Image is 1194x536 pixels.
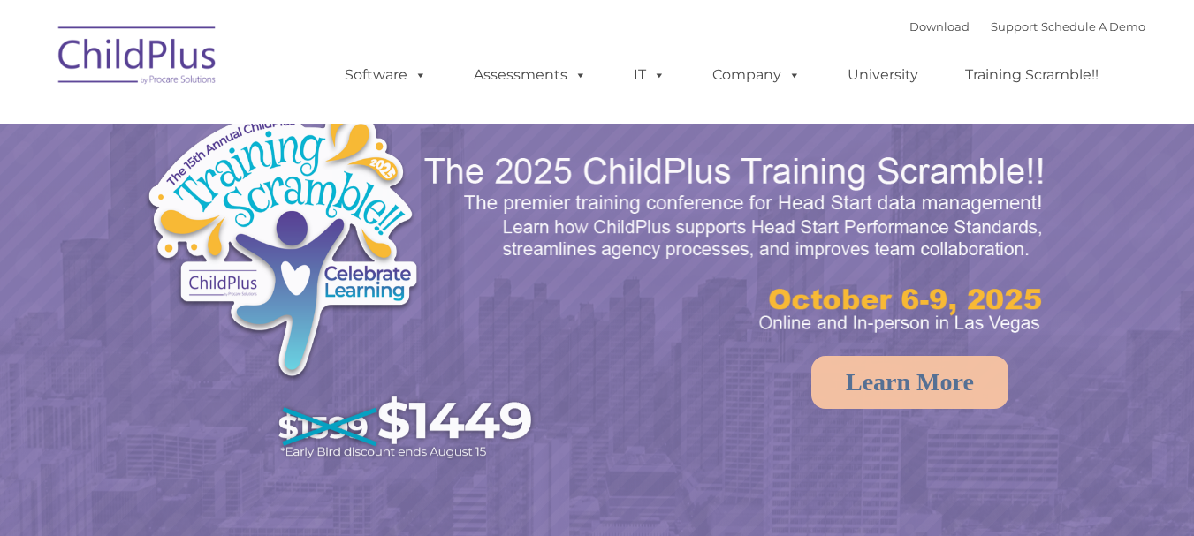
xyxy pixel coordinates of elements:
a: Assessments [456,57,605,93]
a: IT [616,57,683,93]
font: | [909,19,1145,34]
a: Schedule A Demo [1041,19,1145,34]
a: Company [695,57,818,93]
a: Support [991,19,1038,34]
a: University [830,57,936,93]
a: Software [327,57,445,93]
a: Learn More [811,356,1008,409]
a: Training Scramble!! [947,57,1116,93]
a: Download [909,19,970,34]
img: ChildPlus by Procare Solutions [49,14,226,102]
